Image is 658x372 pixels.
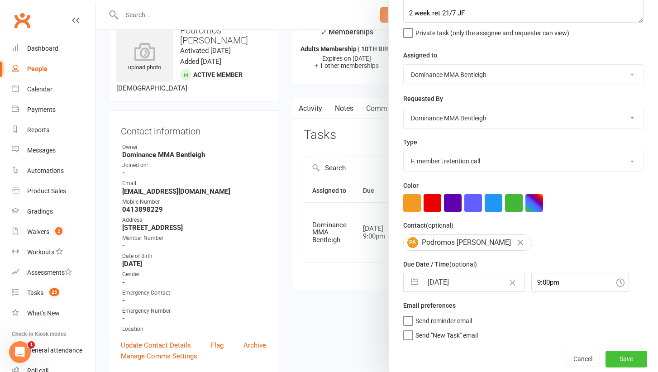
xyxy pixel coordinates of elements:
[27,45,58,52] div: Dashboard
[403,300,456,310] label: Email preferences
[27,86,52,93] div: Calendar
[27,187,66,195] div: Product Sales
[505,274,520,291] button: Clear Date
[449,261,477,268] small: (optional)
[9,341,31,363] iframe: Intercom live chat
[12,222,95,242] a: Waivers 2
[12,38,95,59] a: Dashboard
[415,314,472,324] span: Send reminder email
[12,140,95,161] a: Messages
[12,79,95,100] a: Calendar
[415,26,569,37] span: Private task (only the assignee and requester can view)
[12,340,95,361] a: General attendance kiosk mode
[403,234,532,251] div: Podromos [PERSON_NAME]
[27,65,48,72] div: People
[27,248,54,256] div: Workouts
[27,269,72,276] div: Assessments
[12,59,95,79] a: People
[403,220,453,230] label: Contact
[403,259,477,269] label: Due Date / Time
[28,341,35,348] span: 1
[11,9,33,32] a: Clubworx
[12,100,95,120] a: Payments
[49,288,59,296] span: 25
[12,201,95,222] a: Gradings
[12,242,95,262] a: Workouts
[403,94,443,104] label: Requested By
[12,161,95,181] a: Automations
[403,50,437,60] label: Assigned to
[426,222,453,229] small: (optional)
[27,208,53,215] div: Gradings
[12,283,95,303] a: Tasks 25
[415,329,478,339] span: Send "New Task" email
[27,167,64,174] div: Automations
[403,181,419,191] label: Color
[27,126,49,134] div: Reports
[27,228,49,235] div: Waivers
[12,303,95,324] a: What's New
[27,106,56,113] div: Payments
[403,137,417,147] label: Type
[407,237,418,248] span: PA
[27,347,82,354] div: General attendance
[27,310,60,317] div: What's New
[27,289,43,296] div: Tasks
[566,351,600,367] button: Cancel
[55,227,62,235] span: 2
[12,262,95,283] a: Assessments
[12,120,95,140] a: Reports
[12,181,95,201] a: Product Sales
[27,147,56,154] div: Messages
[606,351,647,367] button: Save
